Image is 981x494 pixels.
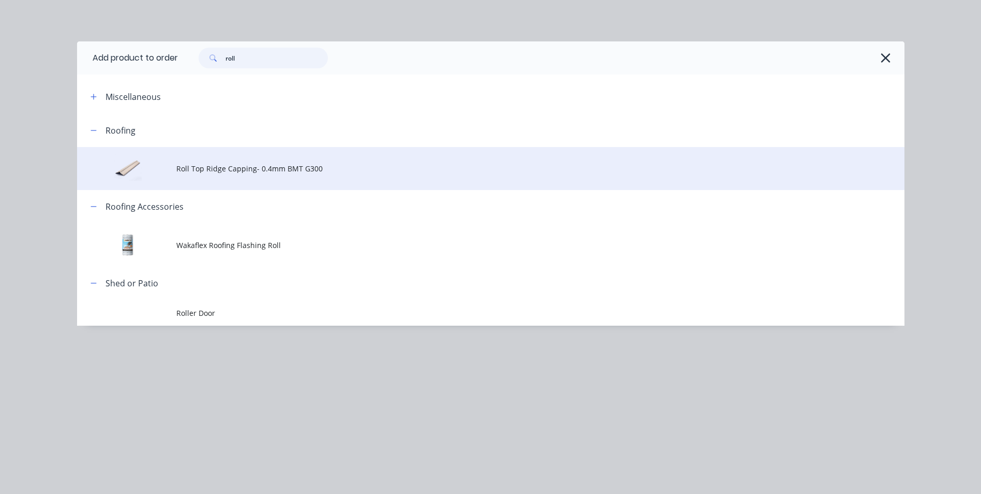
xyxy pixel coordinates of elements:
[176,308,759,318] span: Roller Door
[105,124,135,137] div: Roofing
[77,41,178,75] div: Add product to order
[105,277,158,289] div: Shed or Patio
[176,163,759,174] span: Roll Top Ridge Capping- 0.4mm BMT G300
[176,240,759,251] span: Wakaflex Roofing Flashing Roll
[225,48,328,68] input: Search...
[105,200,184,213] div: Roofing Accessories
[105,91,161,103] div: Miscellaneous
